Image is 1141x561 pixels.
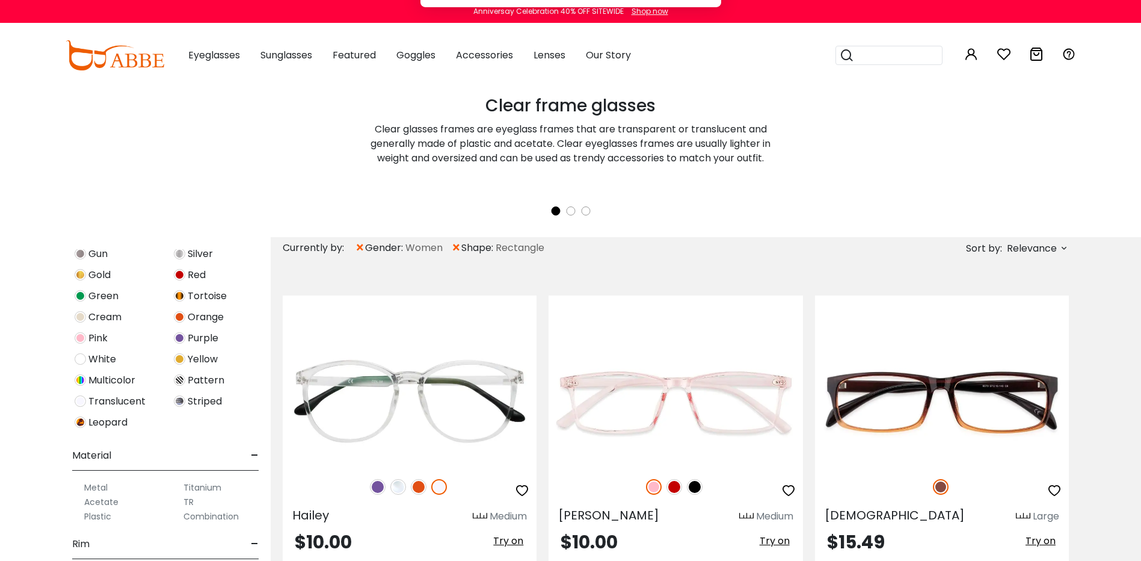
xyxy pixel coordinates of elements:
label: Plastic [84,509,111,524]
div: Large [1033,509,1059,524]
span: Striped [188,394,222,409]
span: $15.49 [827,529,885,555]
img: size ruler [1016,512,1030,521]
span: Try on [760,534,790,548]
img: Brown [933,479,949,495]
span: shape: [461,241,496,255]
img: size ruler [739,512,754,521]
span: × [355,237,365,259]
label: Acetate [84,495,118,509]
span: Purple [188,331,218,346]
img: Gun [75,248,86,259]
span: Tortoise [188,289,227,303]
span: Orange [188,310,224,324]
span: Red [188,268,206,282]
span: Cream [88,310,121,324]
img: Pattern [174,374,185,386]
span: Gun [88,247,108,261]
span: gender: [365,241,405,255]
div: Currently by: [283,237,355,259]
span: Hailey [292,507,329,524]
img: Translucent Hailey - TR ,Universal Bridge Fit [283,339,537,466]
span: Try on [1026,534,1056,548]
button: Later [568,63,622,93]
img: Gold [75,269,86,280]
img: Brown Isaiah - TR ,Universal Bridge Fit [815,339,1069,466]
label: Titanium [183,480,221,495]
img: Orange [411,479,426,495]
span: Gold [88,268,111,282]
button: Try on [1022,533,1059,549]
label: Combination [183,509,239,524]
span: [PERSON_NAME] [558,507,659,524]
span: Silver [188,247,213,261]
img: Purple [174,332,185,344]
button: Try on [490,533,527,549]
p: Clear glasses frames are eyeglass frames that are transparent or translucent and generally made o... [360,122,781,166]
div: Subscribe to our notifications for the latest news and updates. You can disable anytime. [483,14,707,42]
button: Subscribe [629,63,706,93]
label: Metal [84,480,108,495]
span: Translucent [88,394,146,409]
img: Red [666,479,682,495]
img: Striped [174,395,185,407]
div: Medium [756,509,793,524]
span: Material [72,441,111,470]
img: Clear [390,479,406,495]
span: - [251,530,259,559]
img: Pink Eliana - TR ,Light Weight [549,339,802,466]
span: Women [405,241,443,255]
span: White [88,352,116,367]
img: Orange [174,311,185,323]
button: Try on [756,533,793,549]
span: Yellow [188,352,218,367]
img: Leopard [75,417,86,428]
div: Medium [490,509,527,524]
img: Silver [174,248,185,259]
h3: Clear frame glasses [360,96,781,116]
span: Relevance [1007,238,1057,259]
img: Red [174,269,185,280]
img: notification icon [435,14,483,63]
span: Pattern [188,373,224,388]
img: size ruler [473,512,487,521]
span: Green [88,289,118,303]
span: $10.00 [561,529,618,555]
img: Cream [75,311,86,323]
img: Translucent [431,479,447,495]
img: Pink [646,479,662,495]
img: Multicolor [75,374,86,386]
span: Multicolor [88,373,135,388]
span: Leopard [88,415,128,430]
img: White [75,353,86,365]
img: Black [687,479,703,495]
span: × [451,237,461,259]
span: Pink [88,331,108,346]
img: Yellow [174,353,185,365]
img: Purple [370,479,386,495]
label: TR [183,495,194,509]
span: Sort by: [966,241,1002,255]
img: Translucent [75,395,86,407]
span: Try on [493,534,523,548]
span: - [251,441,259,470]
span: $10.00 [295,529,352,555]
img: Green [75,290,86,302]
span: [DEMOGRAPHIC_DATA] [825,507,965,524]
img: Pink [75,332,86,344]
span: Rectangle [496,241,544,255]
span: Rim [72,530,90,559]
img: Tortoise [174,290,185,302]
